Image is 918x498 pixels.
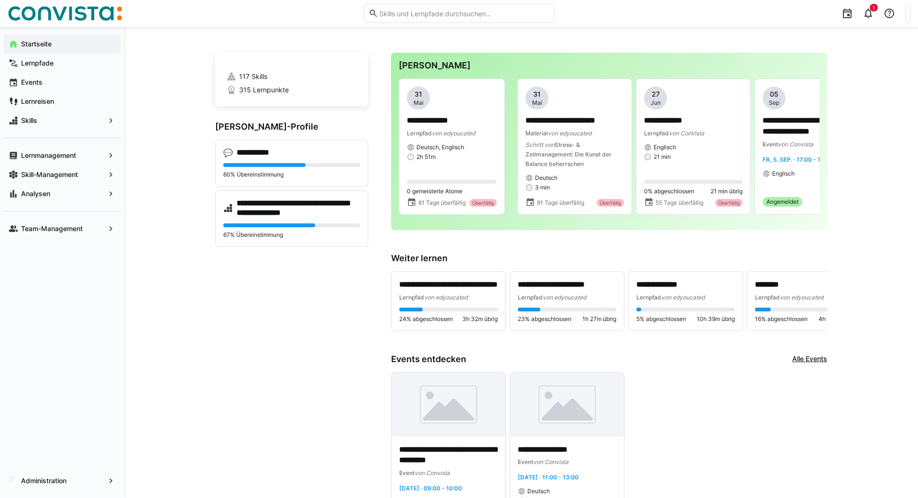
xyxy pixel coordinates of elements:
[772,170,795,177] span: Englisch
[462,315,498,323] span: 3h 32m übrig
[407,130,432,137] span: Lernpfad
[525,141,555,148] span: Schritt von
[399,469,415,476] span: Event
[518,458,533,465] span: Event
[418,199,466,207] span: 81 Tage überfällig
[651,99,661,107] span: Jun
[227,72,357,81] a: 117 Skills
[644,130,669,137] span: Lernpfad
[755,315,808,323] span: 16% abgeschlossen
[378,9,549,18] input: Skills und Lernpfade durchsuchen…
[215,122,368,132] h3: [PERSON_NAME]-Profile
[792,354,827,365] a: Alle Events
[510,373,624,437] img: image
[532,99,542,107] span: Mai
[656,199,703,207] span: 55 Tage überfällig
[470,199,497,207] div: Überfällig
[527,487,550,495] span: Deutsch
[223,231,360,239] p: 67% Übereinstimmung
[518,294,543,301] span: Lernpfad
[407,188,462,195] span: 0 gemeisterte Atome
[644,188,694,195] span: 0% abgeschlossen
[223,171,360,178] p: 60% Übereinstimmung
[715,199,743,207] div: Überfällig
[766,198,798,206] span: Angemeldet
[543,294,586,301] span: von edyoucated
[548,130,591,137] span: von edyoucated
[525,141,612,167] span: Stress- & Zeitmanagement: Die Kunst der Balance beherrschen
[661,294,705,301] span: von edyoucated
[518,474,579,481] span: [DATE] · 11:00 - 13:00
[533,458,568,465] span: von Convista
[399,315,453,323] span: 24% abgeschlossen
[533,89,541,99] span: 31
[769,99,779,107] span: Sep
[780,294,823,301] span: von edyoucated
[223,148,233,157] div: 💬
[414,99,424,107] span: Mai
[416,153,436,161] span: 2h 51m
[770,89,778,99] span: 05
[763,156,833,163] span: Fr, 5. Sep. · 17:00 - 19:00
[763,141,778,148] span: Event
[415,89,422,99] span: 31
[669,130,704,137] span: von ConVista
[432,130,475,137] span: von edyoucated
[537,199,584,207] span: 81 Tage überfällig
[636,294,661,301] span: Lernpfad
[535,184,550,191] span: 3 min
[636,315,686,323] span: 5% abgeschlossen
[582,315,616,323] span: 1h 27m übrig
[819,315,853,323] span: 4h 31m übrig
[873,5,875,11] span: 1
[778,141,813,148] span: von Convista
[424,294,468,301] span: von edyoucated
[416,144,464,151] span: Deutsch, Englisch
[518,315,571,323] span: 23% abgeschlossen
[525,130,548,137] span: Material
[755,294,780,301] span: Lernpfad
[391,354,466,365] h3: Events entdecken
[654,144,676,151] span: Englisch
[391,253,827,264] h3: Weiter lernen
[239,85,289,95] span: 315 Lernpunkte
[652,89,660,99] span: 27
[392,373,505,437] img: image
[710,188,743,195] span: 21 min übrig
[654,153,671,161] span: 21 min
[697,315,735,323] span: 10h 39m übrig
[399,485,462,492] span: [DATE] · 09:00 - 10:00
[535,174,557,182] span: Deutsch
[597,199,624,207] div: Überfällig
[239,72,267,81] span: 117 Skills
[399,60,820,71] h3: [PERSON_NAME]
[415,469,450,476] span: von Convista
[399,294,424,301] span: Lernpfad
